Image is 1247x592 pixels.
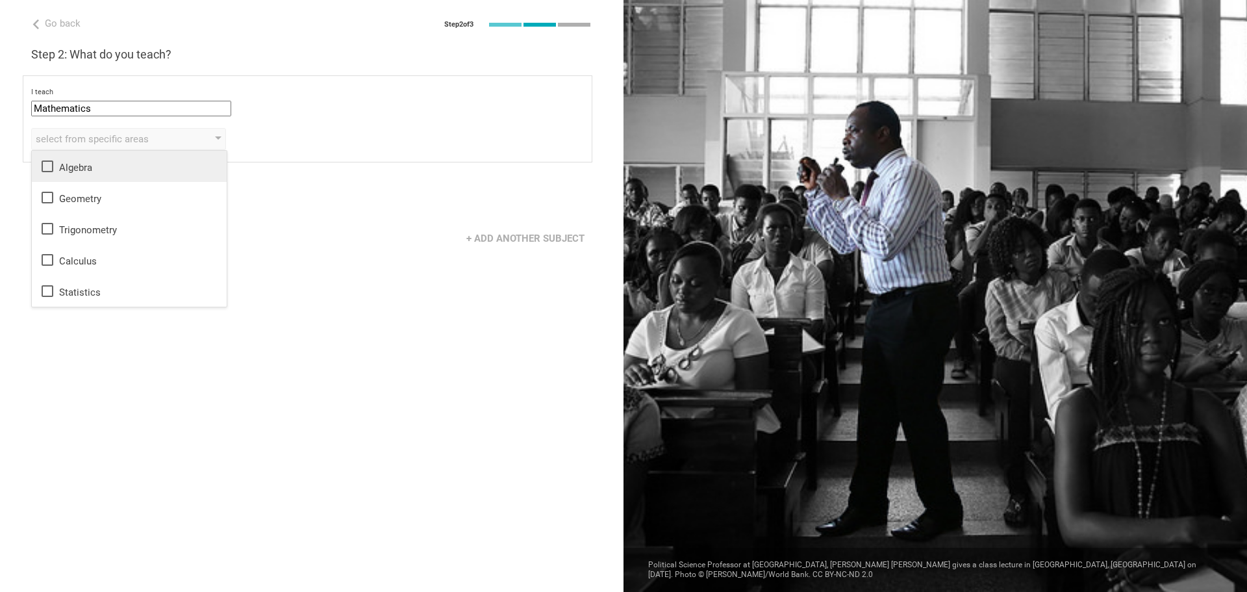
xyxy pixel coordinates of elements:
input: subject or discipline [31,101,231,116]
div: Step 2 of 3 [444,20,473,29]
div: + Add another subject [459,226,592,251]
div: Political Science Professor at [GEOGRAPHIC_DATA], [PERSON_NAME] [PERSON_NAME] gives a class lectu... [623,548,1247,592]
span: Go back [45,18,81,29]
div: select from specific areas [36,133,184,146]
div: I teach [31,88,584,97]
h3: Step 2: What do you teach? [31,47,592,62]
